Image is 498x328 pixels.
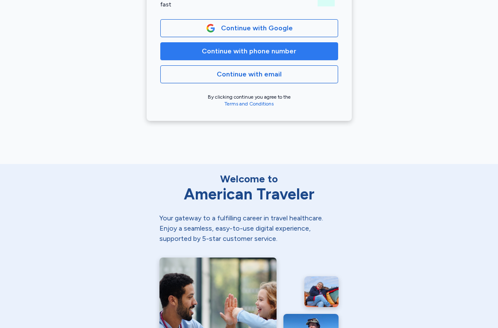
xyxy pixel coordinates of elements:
[160,94,338,107] div: By clicking continue you agree to the
[159,172,339,186] div: Welcome to
[217,69,282,79] span: Continue with email
[160,42,338,60] button: Continue with phone number
[202,46,296,56] span: Continue with phone number
[159,186,339,203] div: American Traveler
[221,23,293,33] span: Continue with Google
[159,213,339,244] div: Your gateway to a fulfilling career in travel healthcare. Enjoy a seamless, easy-to-use digital e...
[160,65,338,83] button: Continue with email
[160,19,338,37] button: Google LogoContinue with Google
[206,23,215,33] img: Google Logo
[224,101,274,107] a: Terms and Conditions
[304,276,339,307] img: ER nurse relaxing after a long day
